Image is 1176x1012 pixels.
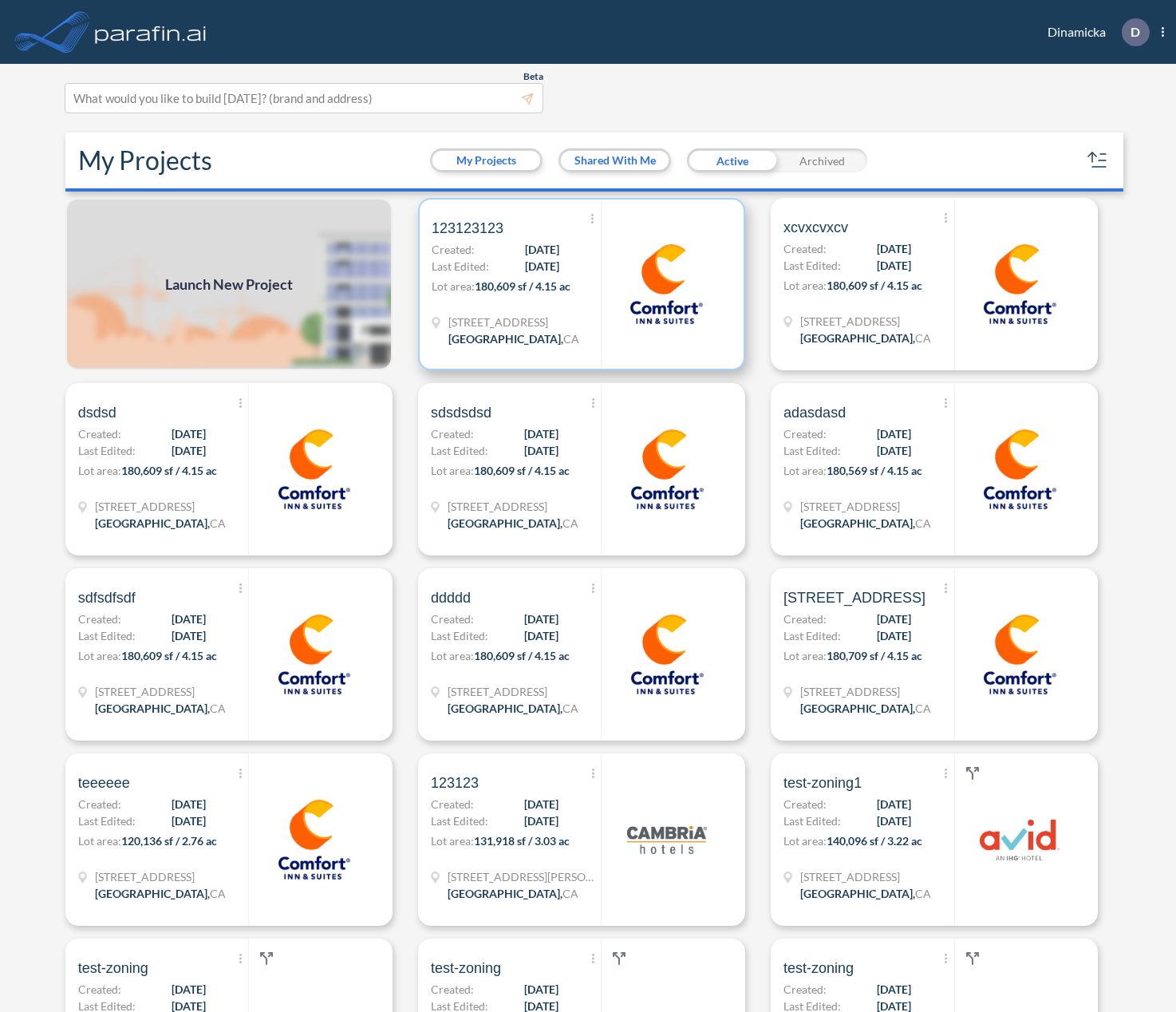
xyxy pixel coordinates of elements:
[627,800,707,880] img: logo
[980,615,1060,694] img: logo
[561,151,669,170] button: Shared With Me
[1131,25,1140,39] p: D
[448,700,578,717] div: Redondo Beach, CA
[448,683,578,700] span: 309 N Broadway
[448,330,579,347] div: Redondo Beach, CA
[800,702,915,715] span: [GEOGRAPHIC_DATA] ,
[78,145,212,176] h2: My Projects
[777,148,867,172] div: Archived
[431,425,474,442] span: Created:
[448,498,578,515] span: 309 N Broadway
[78,812,136,829] span: Last Edited:
[95,887,210,900] span: [GEOGRAPHIC_DATA] ,
[915,331,931,345] span: CA
[78,959,148,978] span: test-zoning
[274,800,354,880] img: logo
[783,834,827,848] span: Lot area:
[274,429,354,509] img: logo
[448,885,578,902] div: Redondo Beach, CA
[474,464,570,477] span: 180,609 sf / 4.15 ac
[95,868,226,885] span: 309 N Broadway
[877,627,911,644] span: [DATE]
[783,442,841,459] span: Last Edited:
[95,515,226,532] div: Redondo Beach, CA
[626,244,706,324] img: logo
[172,611,206,627] span: [DATE]
[210,516,226,530] span: CA
[431,773,479,793] span: 123123
[827,649,922,662] span: 180,709 sf / 4.15 ac
[78,403,116,422] span: dsdsd
[783,959,854,978] span: test-zoning
[172,796,206,812] span: [DATE]
[431,403,491,422] span: sdsdsdsd
[448,887,562,900] span: [GEOGRAPHIC_DATA] ,
[78,425,121,442] span: Created:
[563,332,579,346] span: CA
[524,425,558,442] span: [DATE]
[877,611,911,627] span: [DATE]
[95,516,210,530] span: [GEOGRAPHIC_DATA] ,
[474,834,570,848] span: 131,918 sf / 3.03 ac
[78,649,121,662] span: Lot area:
[78,464,121,477] span: Lot area:
[431,812,488,829] span: Last Edited:
[783,240,827,257] span: Created:
[915,516,931,530] span: CA
[877,240,911,257] span: [DATE]
[432,279,475,293] span: Lot area:
[783,588,925,607] span: 309 N Broadway, Redondo Beach
[475,279,570,293] span: 180,609 sf / 4.15 ac
[432,151,540,170] button: My Projects
[827,279,922,292] span: 180,609 sf / 4.15 ac
[172,981,206,998] span: [DATE]
[65,198,393,370] img: add
[121,649,217,662] span: 180,609 sf / 4.15 ac
[121,834,217,848] span: 120,136 sf / 2.76 ac
[78,442,136,459] span: Last Edited:
[827,834,922,848] span: 140,096 sf / 3.22 ac
[172,425,206,442] span: [DATE]
[524,981,558,998] span: [DATE]
[627,615,707,694] img: logo
[562,702,578,715] span: CA
[687,148,777,172] div: Active
[800,516,915,530] span: [GEOGRAPHIC_DATA] ,
[65,198,393,370] a: Launch New Project
[524,627,558,644] span: [DATE]
[980,429,1060,509] img: logo
[524,812,558,829] span: [DATE]
[165,274,293,295] span: Launch New Project
[448,868,599,885] span: 920 Vincent St
[1085,148,1111,173] button: sort
[78,834,121,848] span: Lot area:
[448,516,562,530] span: [GEOGRAPHIC_DATA] ,
[172,627,206,644] span: [DATE]
[432,219,503,238] span: 123123123
[78,627,136,644] span: Last Edited:
[431,588,471,607] span: ddddd
[783,257,841,274] span: Last Edited:
[95,702,210,715] span: [GEOGRAPHIC_DATA] ,
[783,403,846,422] span: adasdasd
[431,442,488,459] span: Last Edited:
[915,702,931,715] span: CA
[172,442,206,459] span: [DATE]
[800,331,915,345] span: [GEOGRAPHIC_DATA] ,
[783,627,841,644] span: Last Edited:
[431,464,474,477] span: Lot area:
[432,241,475,258] span: Created:
[431,834,474,848] span: Lot area:
[877,442,911,459] span: [DATE]
[877,812,911,829] span: [DATE]
[78,611,121,627] span: Created:
[95,885,226,902] div: Redondo Beach, CA
[431,981,474,998] span: Created:
[431,959,501,978] span: test-zoning
[783,464,827,477] span: Lot area:
[783,649,827,662] span: Lot area:
[448,314,579,330] span: 309 N Broadway
[92,16,210,48] img: logo
[95,700,226,717] div: Redondo Beach, CA
[783,796,827,812] span: Created:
